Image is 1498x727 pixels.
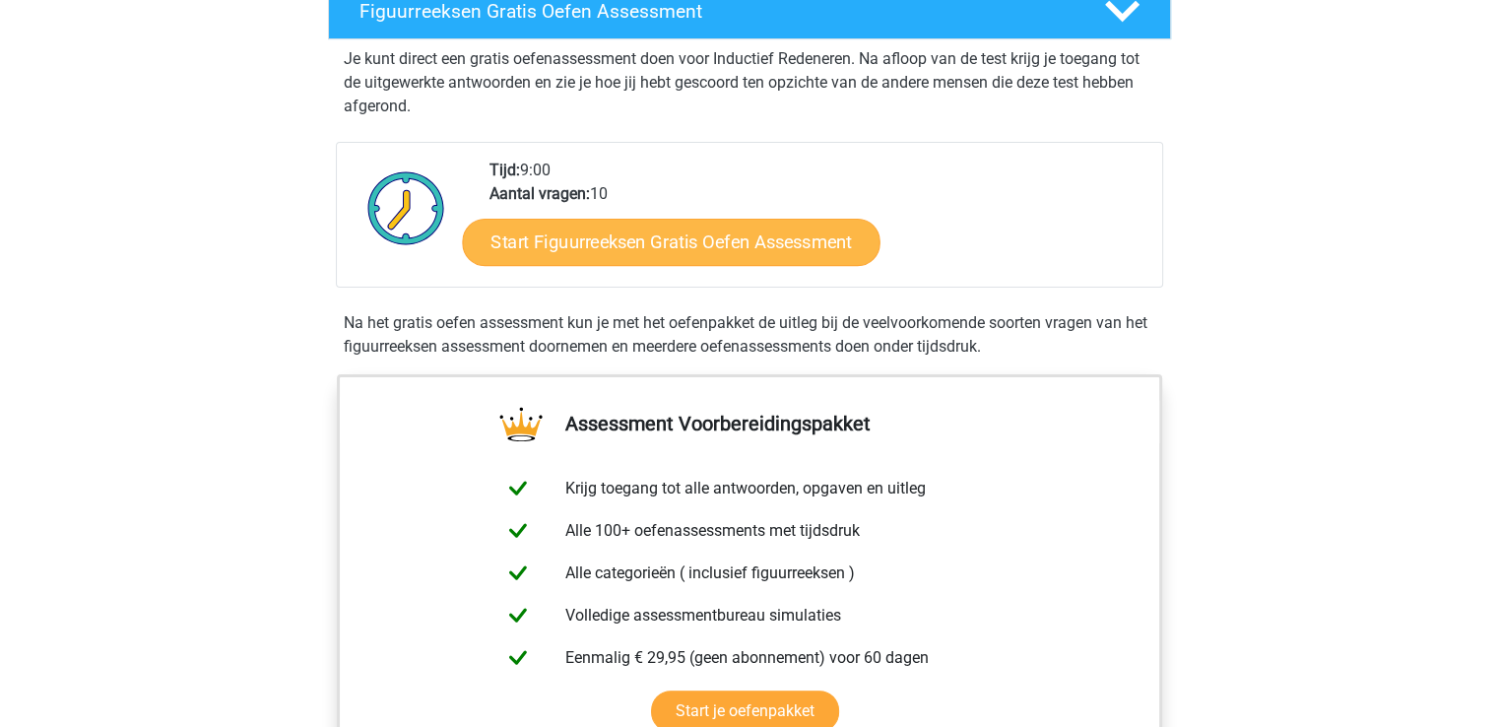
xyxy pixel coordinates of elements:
[336,311,1163,359] div: Na het gratis oefen assessment kun je met het oefenpakket de uitleg bij de veelvoorkomende soorte...
[357,159,456,257] img: Klok
[344,47,1155,118] p: Je kunt direct een gratis oefenassessment doen voor Inductief Redeneren. Na afloop van de test kr...
[489,161,520,179] b: Tijd:
[462,218,879,265] a: Start Figuurreeksen Gratis Oefen Assessment
[489,184,590,203] b: Aantal vragen:
[475,159,1161,287] div: 9:00 10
